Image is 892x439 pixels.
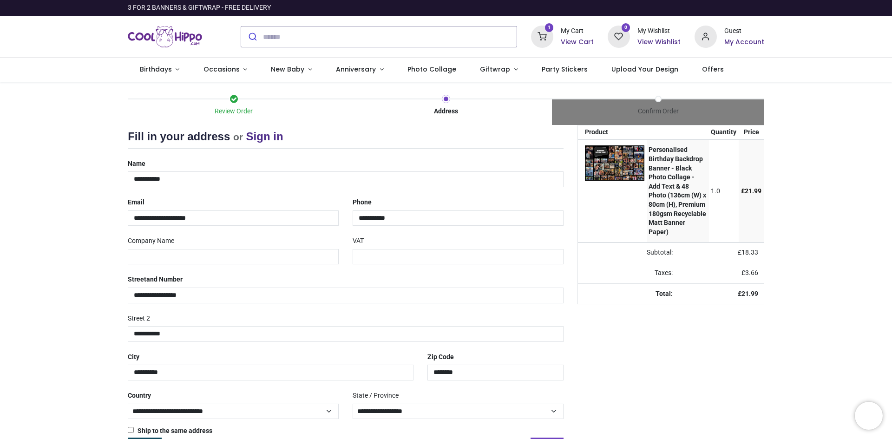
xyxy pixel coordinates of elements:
[128,311,150,327] label: Street 2
[128,272,183,288] label: Street
[480,65,510,74] span: Giftwrap
[128,107,340,116] div: Review Order
[407,65,456,74] span: Photo Collage
[128,24,202,50] a: Logo of Cool Hippo
[738,290,758,297] strong: £
[340,107,552,116] div: Address
[542,65,588,74] span: Party Stickers
[709,125,739,139] th: Quantity
[128,426,212,436] label: Ship to the same address
[246,130,283,143] a: Sign in
[608,33,630,40] a: 0
[353,388,399,404] label: State / Province
[724,26,764,36] div: Guest
[578,263,678,283] td: Taxes:
[656,290,673,297] strong: Total:
[649,146,706,235] strong: Personalised Birthday Backdrop Banner - Black Photo Collage - Add Text & 48 Photo (136cm (W) x 80...
[128,130,230,143] span: Fill in your address
[140,65,172,74] span: Birthdays
[128,58,191,82] a: Birthdays
[353,195,372,210] label: Phone
[128,427,134,433] input: Ship to the same address
[724,38,764,47] a: My Account
[336,65,376,74] span: Anniversary
[324,58,395,82] a: Anniversary
[128,233,174,249] label: Company Name
[739,125,764,139] th: Price
[128,349,139,365] label: City
[745,187,761,195] span: 21.99
[741,187,761,195] span: £
[552,107,764,116] div: Confirm Order
[271,65,304,74] span: New Baby
[637,26,681,36] div: My Wishlist
[353,233,364,249] label: VAT
[745,269,758,276] span: 3.66
[203,65,240,74] span: Occasions
[578,242,678,263] td: Subtotal:
[569,3,764,13] iframe: Customer reviews powered by Trustpilot
[855,402,883,430] iframe: Brevo live chat
[622,23,630,32] sup: 0
[146,275,183,283] span: and Number
[561,38,594,47] a: View Cart
[741,269,758,276] span: £
[427,349,454,365] label: Zip Code
[468,58,530,82] a: Giftwrap
[128,156,145,172] label: Name
[711,187,736,196] div: 1.0
[637,38,681,47] a: View Wishlist
[738,249,758,256] span: £
[233,131,243,142] small: or
[545,23,554,32] sup: 1
[128,388,151,404] label: Country
[259,58,324,82] a: New Baby
[531,33,553,40] a: 1
[702,65,724,74] span: Offers
[128,195,144,210] label: Email
[741,249,758,256] span: 18.33
[128,3,271,13] div: 3 FOR 2 BANNERS & GIFTWRAP - FREE DELIVERY
[578,125,647,139] th: Product
[585,145,644,180] img: x0WTA0AAAAGSURBVAMAzOxEVjwcbdQAAAAASUVORK5CYII=
[241,26,263,47] button: Submit
[741,290,758,297] span: 21.99
[611,65,678,74] span: Upload Your Design
[561,26,594,36] div: My Cart
[191,58,259,82] a: Occasions
[128,24,202,50] img: Cool Hippo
